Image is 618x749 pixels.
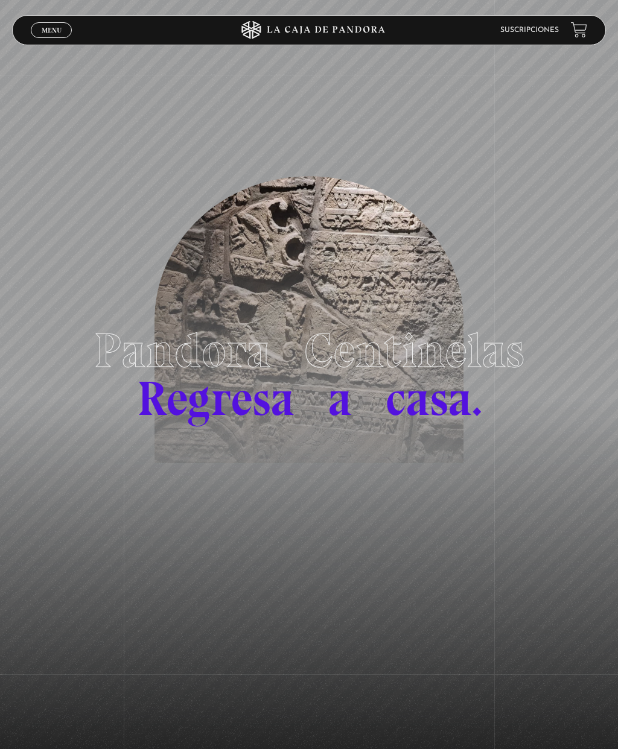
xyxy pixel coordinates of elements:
span: Regresa a casa. [137,370,481,428]
span: Pandora Centinelas [94,321,524,379]
span: Menu [42,27,62,34]
span: Cerrar [37,37,66,45]
a: Suscripciones [500,27,559,34]
a: View your shopping cart [571,22,587,38]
